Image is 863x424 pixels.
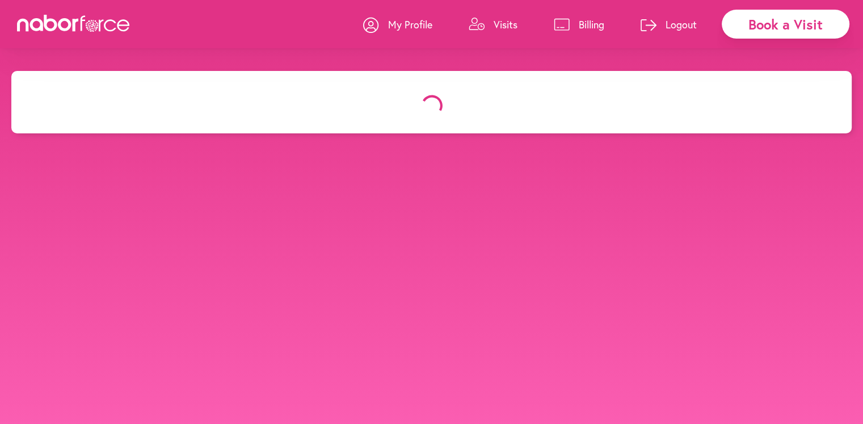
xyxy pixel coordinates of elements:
[469,7,517,41] a: Visits
[363,7,432,41] a: My Profile
[554,7,604,41] a: Billing
[722,10,849,39] div: Book a Visit
[388,18,432,31] p: My Profile
[579,18,604,31] p: Billing
[641,7,697,41] a: Logout
[494,18,517,31] p: Visits
[666,18,697,31] p: Logout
